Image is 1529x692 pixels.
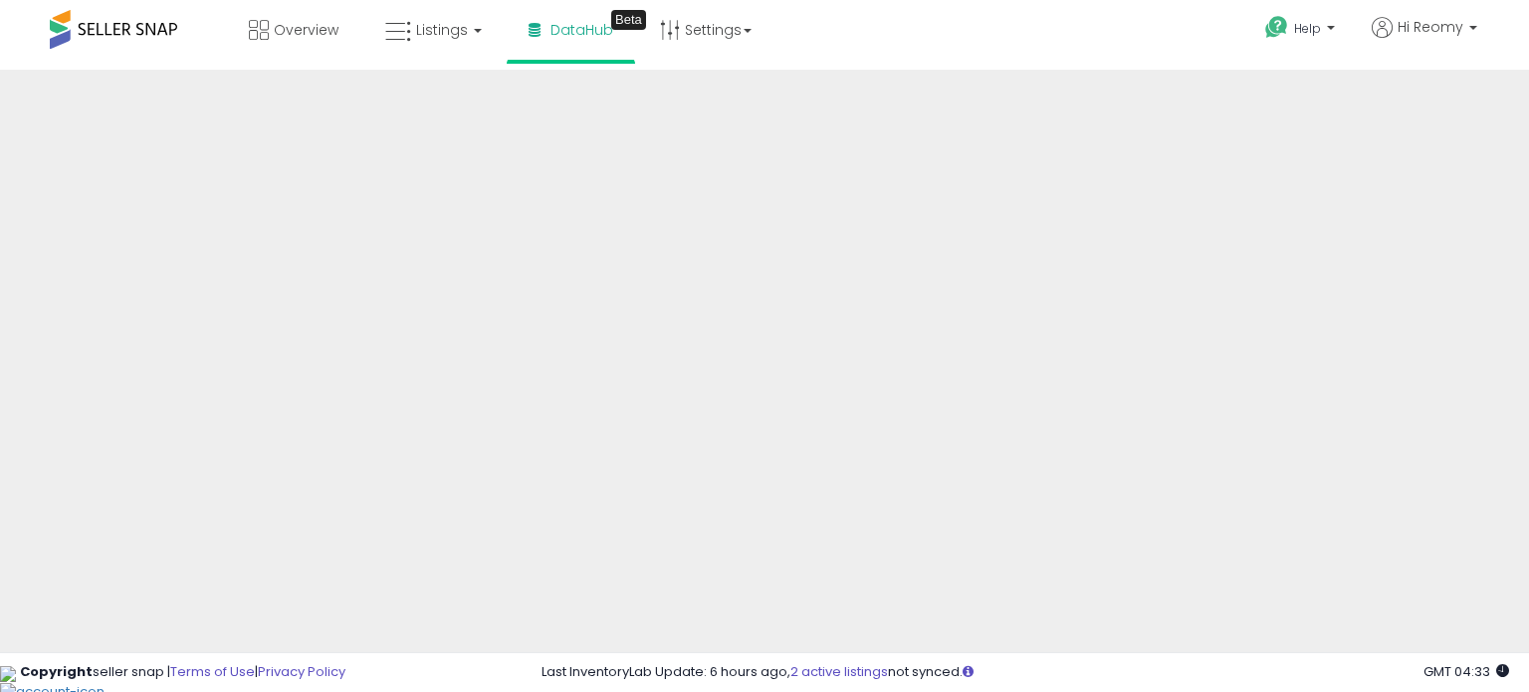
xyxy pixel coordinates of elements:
span: Overview [274,20,338,40]
span: Listings [416,20,468,40]
span: Help [1294,20,1321,37]
span: Hi Reomy [1398,17,1463,37]
span: DataHub [550,20,613,40]
div: Tooltip anchor [611,10,646,30]
a: Hi Reomy [1372,17,1477,62]
i: Get Help [1264,15,1289,40]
